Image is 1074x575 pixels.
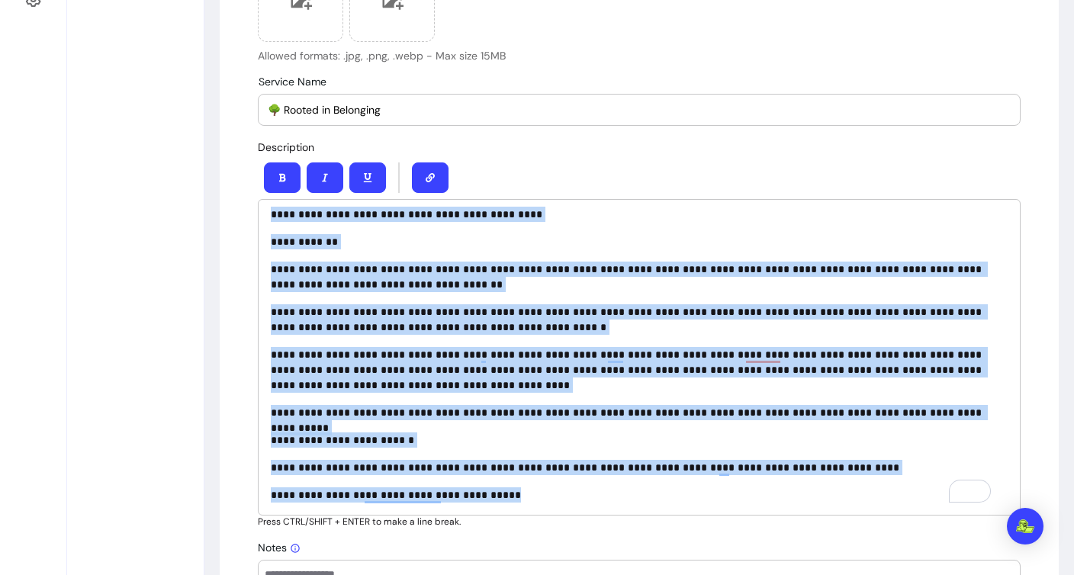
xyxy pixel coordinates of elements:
p: Press CTRL/SHIFT + ENTER to make a line break. [258,516,1021,528]
span: Service Name [259,75,326,88]
p: Allowed formats: .jpg, .png, .webp - Max size 15MB [258,48,606,63]
input: Service Name [268,102,1011,117]
span: Description [258,140,314,154]
div: To enrich screen reader interactions, please activate Accessibility in Grammarly extension settings [258,199,1021,516]
div: Open Intercom Messenger [1007,508,1043,544]
span: Notes [258,541,301,554]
